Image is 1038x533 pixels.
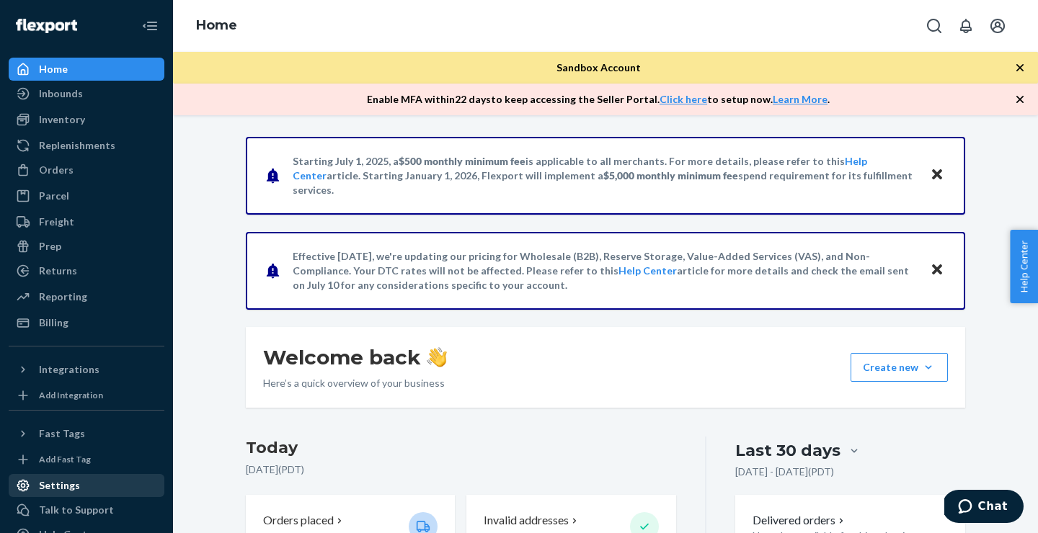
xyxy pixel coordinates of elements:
[39,362,99,377] div: Integrations
[9,58,164,81] a: Home
[618,264,677,277] a: Help Center
[851,353,948,382] button: Create new
[39,86,83,101] div: Inbounds
[753,512,847,529] button: Delivered orders
[39,290,87,304] div: Reporting
[9,474,164,497] a: Settings
[39,239,61,254] div: Prep
[9,184,164,207] a: Parcel
[246,436,676,460] h3: Today
[39,453,91,465] div: Add Fast Tag
[263,512,334,529] p: Orders placed
[39,264,77,278] div: Returns
[39,163,74,177] div: Orders
[9,387,164,404] a: Add Integration
[39,426,85,441] div: Fast Tags
[9,158,164,182] a: Orders
[39,315,68,330] div: Billing
[9,285,164,308] a: Reporting
[16,19,77,33] img: Flexport logo
[196,17,237,33] a: Home
[983,12,1012,40] button: Open account menu
[185,5,249,47] ol: breadcrumbs
[39,503,114,517] div: Talk to Support
[735,465,834,479] p: [DATE] - [DATE] ( PDT )
[1010,230,1038,303] button: Help Center
[9,358,164,381] button: Integrations
[399,155,525,167] span: $500 monthly minimum fee
[136,12,164,40] button: Close Navigation
[39,112,85,127] div: Inventory
[9,108,164,131] a: Inventory
[39,389,103,401] div: Add Integration
[9,235,164,258] a: Prep
[928,260,946,281] button: Close
[773,93,828,105] a: Learn More
[9,498,164,521] button: Talk to Support
[735,439,840,462] div: Last 30 days
[39,215,74,229] div: Freight
[39,138,115,153] div: Replenishments
[293,154,916,197] p: Starting July 1, 2025, a is applicable to all merchants. For more details, please refer to this a...
[944,490,1024,526] iframe: Opens a widget where you can chat to one of our agents
[427,347,447,367] img: hand-wave emoji
[556,61,641,73] span: Sandbox Account
[603,169,738,182] span: $5,000 monthly minimum fee
[263,344,447,370] h1: Welcome back
[920,12,949,40] button: Open Search Box
[9,311,164,334] a: Billing
[263,376,447,390] p: Here’s a quick overview of your business
[367,92,830,107] p: Enable MFA within 22 days to keep accessing the Seller Portal. to setup now. .
[39,62,68,76] div: Home
[9,210,164,233] a: Freight
[293,249,916,292] p: Effective [DATE], we're updating our pricing for Wholesale (B2B), Reserve Storage, Value-Added Se...
[484,512,569,529] p: Invalid addresses
[928,165,946,186] button: Close
[9,259,164,282] a: Returns
[660,93,707,105] a: Click here
[39,478,80,493] div: Settings
[951,12,980,40] button: Open notifications
[39,189,69,203] div: Parcel
[9,134,164,157] a: Replenishments
[246,462,676,477] p: [DATE] ( PDT )
[9,422,164,445] button: Fast Tags
[9,451,164,468] a: Add Fast Tag
[9,82,164,105] a: Inbounds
